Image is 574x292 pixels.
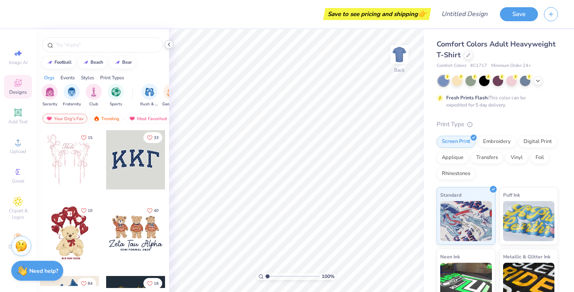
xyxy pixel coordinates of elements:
[90,114,123,123] div: Trending
[503,191,520,199] span: Puff Ink
[42,101,57,107] span: Sorority
[77,278,96,289] button: Like
[63,101,81,107] span: Fraternity
[470,62,487,69] span: # C1717
[162,101,181,107] span: Game Day
[93,116,100,121] img: trending.gif
[55,41,158,49] input: Try "Alpha"
[88,282,93,286] span: 84
[108,84,124,107] div: filter for Sports
[518,136,557,148] div: Digital Print
[437,168,475,180] div: Rhinestones
[143,205,162,216] button: Like
[154,209,159,213] span: 40
[125,114,171,123] div: Most Favorited
[437,136,475,148] div: Screen Print
[154,136,159,140] span: 33
[63,84,81,107] button: filter button
[435,6,494,22] input: Untitled Design
[471,152,503,164] div: Transfers
[145,87,154,97] img: Rush & Bid Image
[60,74,75,81] div: Events
[503,252,550,261] span: Metallic & Glitter Ink
[418,9,427,18] span: 👉
[42,84,58,107] button: filter button
[83,60,89,65] img: trend_line.gif
[77,205,96,216] button: Like
[44,74,54,81] div: Orgs
[162,84,181,107] button: filter button
[140,84,159,107] div: filter for Rush & Bid
[500,7,538,21] button: Save
[42,114,87,123] div: Your Org's Fav
[78,56,107,68] button: beach
[478,136,516,148] div: Embroidery
[167,87,176,97] img: Game Day Image
[446,95,489,101] strong: Fresh Prints Flash:
[91,60,103,64] div: beach
[437,39,556,60] span: Comfort Colors Adult Heavyweight T-Shirt
[4,207,32,220] span: Clipart & logos
[437,152,469,164] div: Applique
[111,87,121,97] img: Sports Image
[89,101,98,107] span: Club
[88,209,93,213] span: 10
[162,84,181,107] div: filter for Game Day
[45,87,54,97] img: Sorority Image
[437,120,558,129] div: Print Type
[110,56,135,68] button: bear
[114,60,121,65] img: trend_line.gif
[8,119,28,125] span: Add Text
[110,101,122,107] span: Sports
[143,132,162,143] button: Like
[9,89,27,95] span: Designs
[77,132,96,143] button: Like
[322,273,334,280] span: 100 %
[154,282,159,286] span: 18
[89,87,98,97] img: Club Image
[440,191,461,199] span: Standard
[46,60,53,65] img: trend_line.gif
[86,84,102,107] button: filter button
[325,8,429,20] div: Save to see pricing and shipping
[108,84,124,107] button: filter button
[63,84,81,107] div: filter for Fraternity
[140,101,159,107] span: Rush & Bid
[129,116,135,121] img: most_fav.gif
[440,252,460,261] span: Neon Ink
[42,84,58,107] div: filter for Sorority
[446,94,545,109] div: This color can be expedited for 5 day delivery.
[86,84,102,107] div: filter for Club
[46,116,52,121] img: most_fav.gif
[88,136,93,140] span: 15
[530,152,549,164] div: Foil
[67,87,76,97] img: Fraternity Image
[54,60,72,64] div: football
[81,74,94,81] div: Styles
[9,59,28,66] span: Image AI
[122,60,132,64] div: bear
[440,201,492,241] img: Standard
[29,267,58,275] strong: Need help?
[140,84,159,107] button: filter button
[12,178,24,184] span: Greek
[8,244,28,250] span: Decorate
[100,74,124,81] div: Print Types
[394,66,405,74] div: Back
[10,148,26,155] span: Upload
[391,46,407,62] img: Back
[503,201,555,241] img: Puff Ink
[42,56,75,68] button: football
[506,152,528,164] div: Vinyl
[437,62,466,69] span: Comfort Colors
[143,278,162,289] button: Like
[491,62,531,69] span: Minimum Order: 24 +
